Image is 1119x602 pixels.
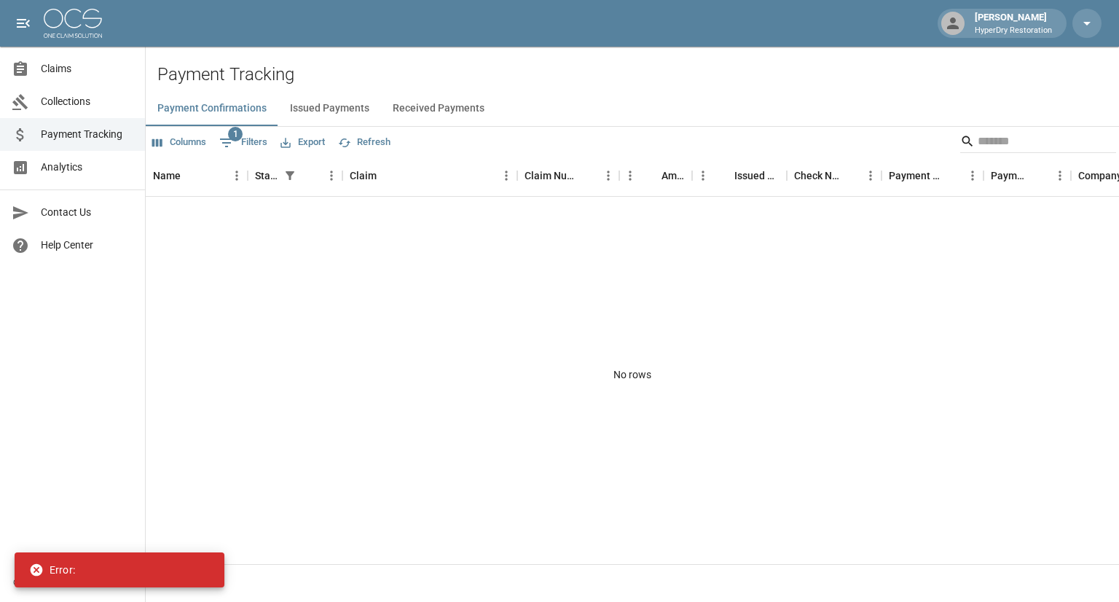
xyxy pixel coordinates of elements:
[41,205,133,220] span: Contact Us
[641,165,661,186] button: Sort
[157,64,1119,85] h2: Payment Tracking
[377,165,397,186] button: Sort
[860,165,882,187] button: Menu
[619,165,641,187] button: Menu
[228,127,243,141] span: 1
[321,165,342,187] button: Menu
[525,155,577,196] div: Claim Number
[280,165,300,186] div: 1 active filter
[29,557,75,583] div: Error:
[619,155,692,196] div: Amount
[787,155,882,196] div: Check Number
[277,131,329,154] button: Export
[41,160,133,175] span: Analytics
[41,238,133,253] span: Help Center
[278,91,381,126] button: Issued Payments
[692,155,787,196] div: Issued Date
[1029,165,1049,186] button: Sort
[226,165,248,187] button: Menu
[41,94,133,109] span: Collections
[983,155,1071,196] div: Payment Type
[960,130,1116,156] div: Search
[146,91,278,126] button: Payment Confirmations
[149,131,210,154] button: Select columns
[300,165,321,186] button: Sort
[495,165,517,187] button: Menu
[350,155,377,196] div: Claim
[941,165,962,186] button: Sort
[577,165,597,186] button: Sort
[962,165,983,187] button: Menu
[181,165,201,186] button: Sort
[975,25,1052,37] p: HyperDry Restoration
[9,9,38,38] button: open drawer
[334,131,394,154] button: Refresh
[692,165,714,187] button: Menu
[342,155,517,196] div: Claim
[969,10,1058,36] div: [PERSON_NAME]
[248,155,342,196] div: Status
[517,155,619,196] div: Claim Number
[734,155,780,196] div: Issued Date
[41,61,133,77] span: Claims
[216,131,271,155] button: Show filters
[794,155,839,196] div: Check Number
[280,165,300,186] button: Show filters
[714,165,734,186] button: Sort
[146,91,1119,126] div: dynamic tabs
[381,91,496,126] button: Received Payments
[882,155,983,196] div: Payment Method
[1049,165,1071,187] button: Menu
[44,9,102,38] img: ocs-logo-white-transparent.png
[41,127,133,142] span: Payment Tracking
[839,165,860,186] button: Sort
[889,155,941,196] div: Payment Method
[991,155,1029,196] div: Payment Type
[13,575,132,590] div: © 2025 One Claim Solution
[255,155,280,196] div: Status
[146,197,1119,553] div: No rows
[146,155,248,196] div: Name
[661,155,685,196] div: Amount
[597,165,619,187] button: Menu
[153,155,181,196] div: Name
